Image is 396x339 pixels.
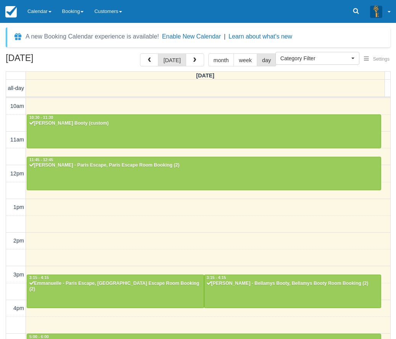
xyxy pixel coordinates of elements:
div: [PERSON_NAME] - Paris Escape, Paris Escape Room Booking (2) [29,162,379,169]
span: 10:30 - 11:30 [29,116,53,120]
a: 3:15 - 4:15[PERSON_NAME] - Bellamys Booty, Bellamys Booty Room Booking (2) [204,275,382,308]
span: 3:15 - 4:15 [207,276,226,280]
button: month [208,53,234,66]
span: 11:45 - 12:45 [29,158,53,162]
button: [DATE] [158,53,186,66]
span: 12pm [10,170,24,177]
a: 11:45 - 12:45[PERSON_NAME] - Paris Escape, Paris Escape Room Booking (2) [27,157,381,190]
h2: [DATE] [6,53,102,67]
a: 3:15 - 4:15Emmanuelle - Paris Escape, [GEOGRAPHIC_DATA] Escape Room Booking (2) [27,275,204,308]
div: [PERSON_NAME] Booty (custom) [29,120,379,127]
a: 10:30 - 11:30[PERSON_NAME] Booty (custom) [27,114,381,148]
img: checkfront-main-nav-mini-logo.png [5,6,17,18]
button: Settings [359,54,394,65]
button: week [233,53,257,66]
span: all-day [8,85,24,91]
span: 5:00 - 6:00 [29,335,49,339]
span: 11am [10,137,24,143]
div: [PERSON_NAME] - Bellamys Booty, Bellamys Booty Room Booking (2) [206,281,379,287]
span: 1pm [13,204,24,210]
span: Category Filter [280,55,349,62]
span: 2pm [13,238,24,244]
span: 4pm [13,305,24,311]
button: Category Filter [275,52,359,65]
button: day [257,53,276,66]
span: Settings [373,56,390,62]
span: [DATE] [196,72,214,79]
span: 3pm [13,272,24,278]
span: 3:15 - 4:15 [29,276,49,280]
div: Emmanuelle - Paris Escape, [GEOGRAPHIC_DATA] Escape Room Booking (2) [29,281,202,293]
img: A3 [370,5,382,18]
button: Enable New Calendar [162,33,221,40]
span: 10am [10,103,24,109]
div: A new Booking Calendar experience is available! [26,32,159,41]
span: | [224,33,225,40]
a: Learn about what's new [229,33,292,40]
